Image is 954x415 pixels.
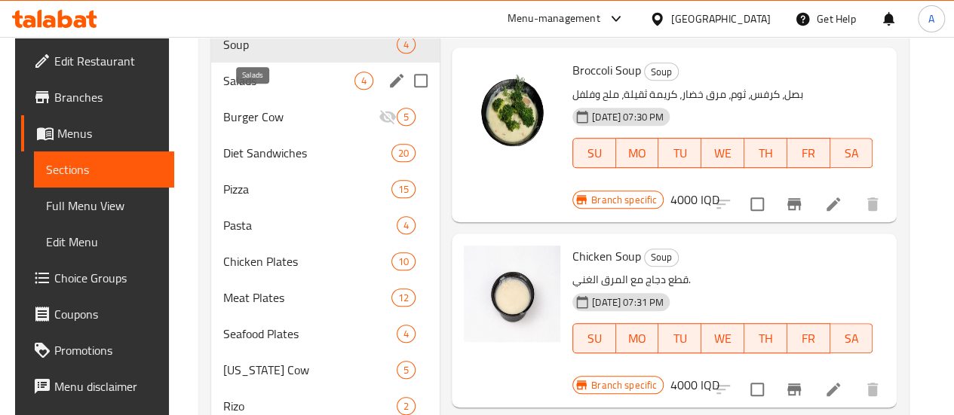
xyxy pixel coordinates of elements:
[508,10,600,28] div: Menu-management
[354,72,373,90] div: items
[701,323,744,353] button: WE
[670,374,719,395] h6: 4000 IQD
[787,138,830,168] button: FR
[397,218,415,233] span: 4
[572,59,641,81] span: Broccoli Soup
[572,323,616,353] button: SU
[211,99,440,135] div: Burger Cow5
[21,43,174,79] a: Edit Restaurant
[223,288,391,307] span: Meat Plates
[355,74,373,88] span: 4
[54,52,162,70] span: Edit Restaurant
[34,188,174,224] a: Full Menu View
[744,138,787,168] button: TH
[21,260,174,296] a: Choice Groups
[223,144,391,162] span: Diet Sandwiches
[928,11,934,27] span: A
[46,233,162,251] span: Edit Menu
[392,255,415,269] span: 10
[223,180,391,198] span: Pizza
[750,142,781,164] span: TH
[741,188,773,220] span: Select to update
[664,142,695,164] span: TU
[464,246,560,342] img: Chicken Soup
[854,186,891,222] button: delete
[645,249,678,266] span: Soup
[572,138,616,168] button: SU
[223,361,397,379] div: Kentucky Cow
[397,108,416,126] div: items
[645,63,678,81] span: Soup
[622,328,653,349] span: MO
[211,243,440,279] div: Chicken Plates10
[397,327,415,341] span: 4
[211,352,440,388] div: [US_STATE] Cow5
[21,115,174,151] a: Menus
[670,189,719,210] h6: 4000 IQD
[830,138,873,168] button: SA
[671,11,771,27] div: [GEOGRAPHIC_DATA]
[223,325,397,343] span: Seafood Plates
[211,135,440,171] div: Diet Sandwiches20
[701,138,744,168] button: WE
[54,341,162,359] span: Promotions
[622,142,653,164] span: MO
[658,138,701,168] button: TU
[397,325,416,343] div: items
[21,368,174,404] a: Menu disclaimer
[223,216,397,234] span: Pasta
[397,363,415,377] span: 5
[579,328,610,349] span: SU
[741,374,773,405] span: Select to update
[54,88,162,106] span: Branches
[397,216,416,234] div: items
[54,377,162,395] span: Menu disclaimer
[223,397,397,415] span: Rizo
[211,279,440,316] div: Meat Plates12
[397,110,415,124] span: 5
[21,332,174,368] a: Promotions
[54,269,162,287] span: Choice Groups
[572,85,873,104] p: بصل، كرفس، ثوم، مرق خضار، كريمة ثقيلة، ملح وفلفل
[211,171,440,207] div: Pizza15
[793,142,824,164] span: FR
[585,378,663,392] span: Branch specific
[397,397,416,415] div: items
[54,305,162,323] span: Coupons
[211,207,440,243] div: Pasta4
[223,35,397,53] span: Soup
[644,249,679,267] div: Soup
[585,193,663,207] span: Branch specific
[21,296,174,332] a: Coupons
[830,323,873,353] button: SA
[34,151,174,188] a: Sections
[391,288,416,307] div: items
[824,195,842,213] a: Edit menu item
[57,124,162,142] span: Menus
[392,146,415,160] span: 20
[223,252,391,270] span: Chicken Plates
[397,38,415,52] span: 4
[579,142,610,164] span: SU
[223,72,354,90] span: Salads
[392,182,415,197] span: 15
[46,160,162,179] span: Sections
[34,224,174,260] a: Edit Menu
[46,197,162,215] span: Full Menu View
[464,60,560,156] img: Broccoli Soup
[572,270,873,289] p: قطع دجاج مع المرق الغني.
[664,328,695,349] span: TU
[616,323,659,353] button: MO
[854,371,891,407] button: delete
[750,328,781,349] span: TH
[707,142,738,164] span: WE
[836,328,867,349] span: SA
[392,291,415,305] span: 12
[397,399,415,413] span: 2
